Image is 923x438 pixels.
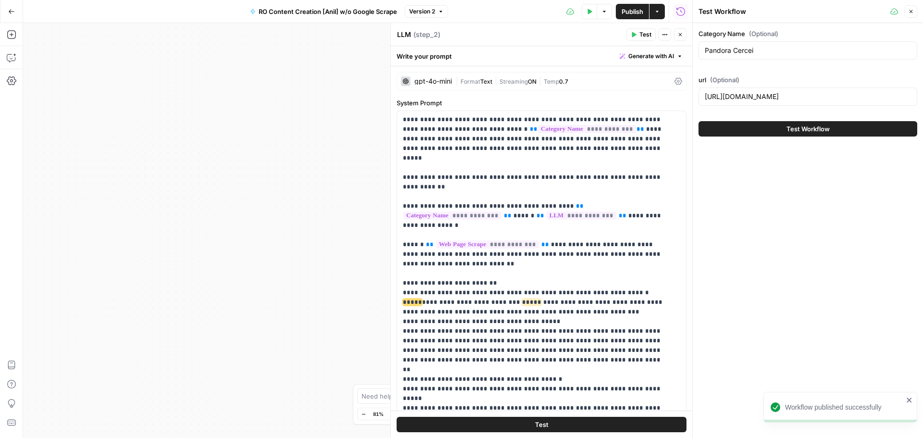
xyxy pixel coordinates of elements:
button: Generate with AI [616,50,686,63]
button: Test Workflow [698,121,917,137]
span: 0.7 [559,78,568,85]
button: Test [626,28,656,41]
span: (Optional) [710,75,739,85]
button: RO Content Creation [Anil] w/o Google Scrape [244,4,403,19]
span: Publish [622,7,643,16]
span: | [456,76,461,86]
span: Format [461,78,480,85]
div: Write your prompt [391,46,692,66]
span: Version 2 [409,7,435,16]
span: Test [535,420,549,429]
span: ON [528,78,536,85]
span: 81% [373,410,384,418]
button: close [906,396,913,404]
button: Version 2 [405,5,448,18]
div: Workflow published successfully [785,402,903,412]
label: url [698,75,917,85]
label: Category Name [698,29,917,38]
span: Streaming [499,78,528,85]
span: Text [480,78,492,85]
span: Test Workflow [786,124,830,134]
div: gpt-4o-mini [414,78,452,85]
span: | [536,76,544,86]
span: Temp [544,78,559,85]
span: Test [639,30,651,39]
span: (Optional) [749,29,778,38]
label: System Prompt [397,98,686,108]
span: RO Content Creation [Anil] w/o Google Scrape [259,7,397,16]
span: Generate with AI [628,52,674,61]
textarea: LLM [397,30,411,39]
span: | [492,76,499,86]
button: Test [397,417,686,432]
button: Publish [616,4,649,19]
span: ( step_2 ) [413,30,440,39]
